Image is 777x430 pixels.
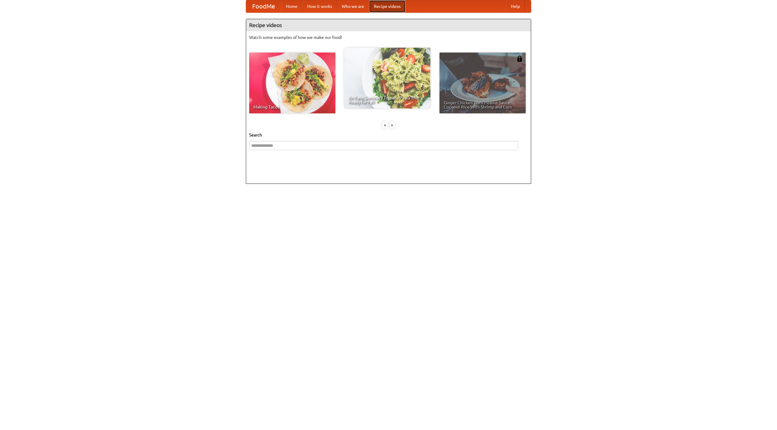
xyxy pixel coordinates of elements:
img: 483408.png [517,56,523,62]
div: « [382,121,388,129]
a: Who we are [337,0,369,12]
p: Watch some examples of how we make our food! [249,34,528,40]
a: Making Tacos [249,53,335,113]
a: An Easy, Summery Tomato Pasta That's Ready for Fall [344,48,430,108]
a: How it works [302,0,337,12]
a: FoodMe [246,0,281,12]
h4: Recipe videos [246,19,531,31]
span: Making Tacos [253,105,331,109]
a: Help [506,0,525,12]
div: » [389,121,395,129]
a: Recipe videos [369,0,405,12]
a: Home [281,0,302,12]
h5: Search [249,132,528,138]
span: An Easy, Summery Tomato Pasta That's Ready for Fall [348,96,426,104]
